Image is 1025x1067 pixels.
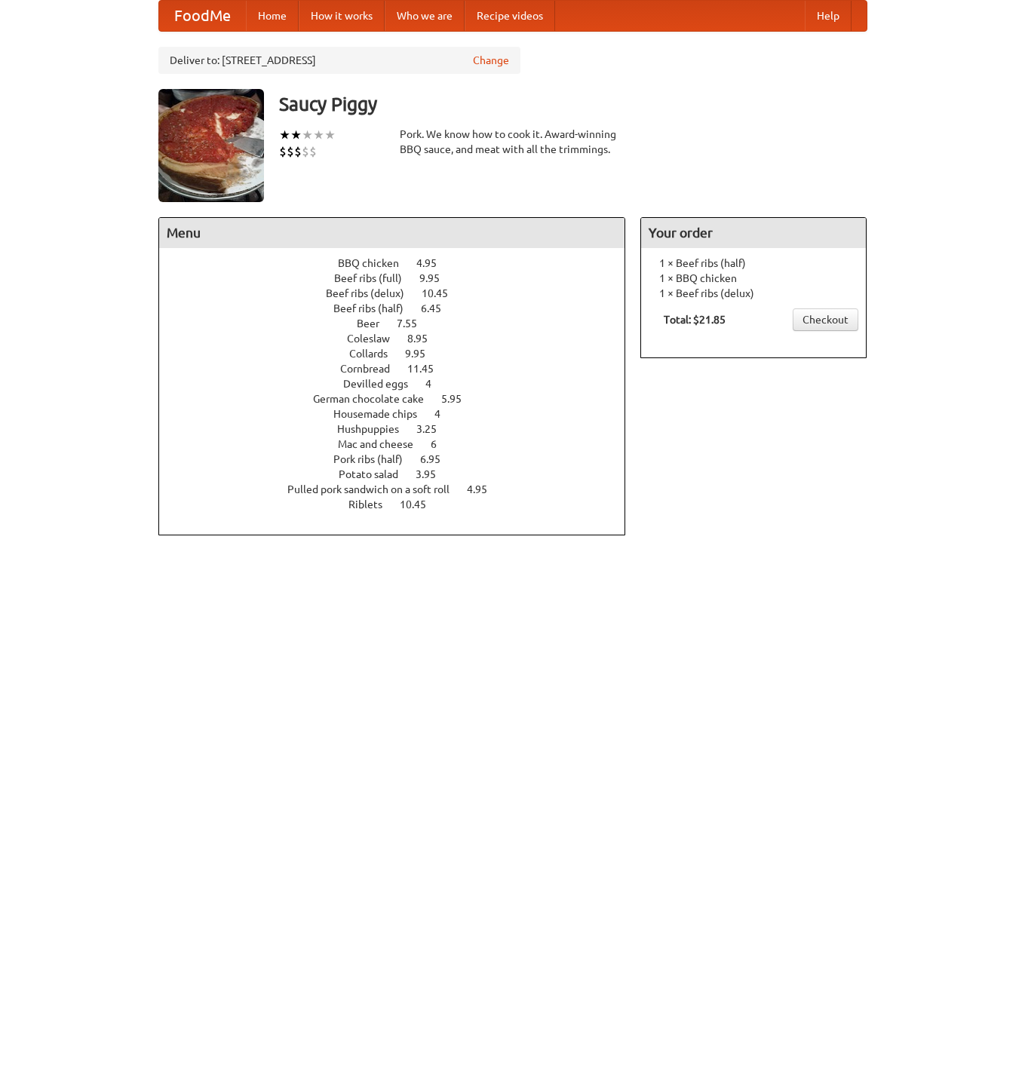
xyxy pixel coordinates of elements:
[333,408,432,420] span: Housemade chips
[334,272,417,284] span: Beef ribs (full)
[641,218,866,248] h4: Your order
[649,286,858,301] li: 1 × Beef ribs (delux)
[357,317,394,330] span: Beer
[279,143,287,160] li: $
[333,302,469,314] a: Beef ribs (half) 6.45
[324,127,336,143] li: ★
[290,127,302,143] li: ★
[465,1,555,31] a: Recipe videos
[302,127,313,143] li: ★
[400,127,626,157] div: Pork. We know how to cook it. Award-winning BBQ sauce, and meat with all the trimmings.
[326,287,419,299] span: Beef ribs (delux)
[441,393,477,405] span: 5.95
[313,393,439,405] span: German chocolate cake
[287,483,515,495] a: Pulled pork sandwich on a soft roll 4.95
[333,453,418,465] span: Pork ribs (half)
[347,333,405,345] span: Coleslaw
[299,1,385,31] a: How it works
[405,348,440,360] span: 9.95
[407,333,443,345] span: 8.95
[649,256,858,271] li: 1 × Beef ribs (half)
[333,453,468,465] a: Pork ribs (half) 6.95
[416,468,451,480] span: 3.95
[416,257,452,269] span: 4.95
[294,143,302,160] li: $
[313,127,324,143] li: ★
[302,143,309,160] li: $
[287,143,294,160] li: $
[348,498,397,511] span: Riblets
[385,1,465,31] a: Who we are
[338,438,428,450] span: Mac and cheese
[357,317,445,330] a: Beer 7.55
[421,302,456,314] span: 6.45
[338,438,465,450] a: Mac and cheese 6
[340,363,405,375] span: Cornbread
[349,348,453,360] a: Collards 9.95
[279,127,290,143] li: ★
[333,408,468,420] a: Housemade chips 4
[309,143,317,160] li: $
[337,423,465,435] a: Hushpuppies 3.25
[400,498,441,511] span: 10.45
[279,89,867,119] h3: Saucy Piggy
[337,423,414,435] span: Hushpuppies
[431,438,452,450] span: 6
[343,378,459,390] a: Devilled eggs 4
[333,302,419,314] span: Beef ribs (half)
[338,257,414,269] span: BBQ chicken
[793,308,858,331] a: Checkout
[434,408,456,420] span: 4
[416,423,452,435] span: 3.25
[664,314,726,326] b: Total: $21.85
[326,287,476,299] a: Beef ribs (delux) 10.45
[407,363,449,375] span: 11.45
[159,218,625,248] h4: Menu
[473,53,509,68] a: Change
[339,468,464,480] a: Potato salad 3.95
[343,378,423,390] span: Devilled eggs
[347,333,456,345] a: Coleslaw 8.95
[159,1,246,31] a: FoodMe
[158,89,264,202] img: angular.jpg
[349,348,403,360] span: Collards
[422,287,463,299] span: 10.45
[649,271,858,286] li: 1 × BBQ chicken
[397,317,432,330] span: 7.55
[467,483,502,495] span: 4.95
[339,468,413,480] span: Potato salad
[287,483,465,495] span: Pulled pork sandwich on a soft roll
[338,257,465,269] a: BBQ chicken 4.95
[348,498,454,511] a: Riblets 10.45
[805,1,852,31] a: Help
[340,363,462,375] a: Cornbread 11.45
[420,453,456,465] span: 6.95
[246,1,299,31] a: Home
[313,393,489,405] a: German chocolate cake 5.95
[425,378,447,390] span: 4
[158,47,520,74] div: Deliver to: [STREET_ADDRESS]
[334,272,468,284] a: Beef ribs (full) 9.95
[419,272,455,284] span: 9.95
